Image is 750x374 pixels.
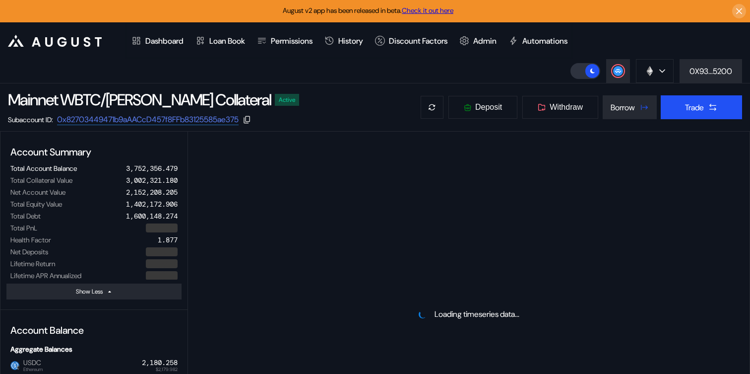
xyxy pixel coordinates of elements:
[402,6,453,15] a: Check it out here
[10,176,72,185] div: Total Collateral Value
[338,36,363,46] div: History
[126,176,178,185] div: 3,002,321.180
[611,102,635,113] div: Borrow
[10,271,81,280] div: Lifetime APR Annualized
[126,212,178,221] div: 1,600,148.274
[453,22,502,59] a: Admin
[57,114,239,125] a: 0x82703449471b9aAACcD457f8FFb83125585ae375
[6,320,182,341] div: Account Balance
[389,36,447,46] div: Discount Factors
[369,22,453,59] a: Discount Factors
[318,22,369,59] a: History
[502,22,573,59] a: Automations
[125,22,189,59] a: Dashboard
[685,102,704,113] div: Trade
[251,22,318,59] a: Permissions
[126,164,178,173] div: 3,752,356.479
[279,96,295,103] div: Active
[10,247,48,256] div: Net Deposits
[23,367,43,372] span: Ethereum
[145,36,184,46] div: Dashboard
[644,66,655,76] img: chain logo
[10,235,51,244] div: Health Factor
[76,288,103,296] div: Show Less
[448,95,518,119] button: Deposit
[271,36,312,46] div: Permissions
[10,164,77,173] div: Total Account Balance
[603,95,657,119] button: Borrow
[636,59,674,83] button: chain logo
[10,259,55,268] div: Lifetime Return
[475,103,502,112] span: Deposit
[8,89,271,110] div: Mainnet WBTC/[PERSON_NAME] Collateral
[550,103,583,112] span: Withdraw
[6,341,182,358] div: Aggregate Balances
[10,224,37,232] div: Total PnL
[435,309,519,319] div: Loading timeseries data...
[126,200,178,209] div: 1,402,172.906
[522,95,599,119] button: Withdraw
[156,367,178,372] span: $2,179.982
[418,309,427,319] img: pending
[10,200,62,209] div: Total Equity Value
[16,365,21,370] img: svg+xml,%3c
[661,95,742,119] button: Trade
[8,115,53,124] div: Subaccount ID:
[158,235,178,244] div: 1.877
[19,359,43,372] span: USDC
[680,59,742,83] button: 0X93...5200
[10,361,19,370] img: usdc.png
[6,284,182,299] button: Show Less
[10,188,65,197] div: Net Account Value
[189,22,251,59] a: Loan Book
[209,36,245,46] div: Loan Book
[10,212,41,221] div: Total Debt
[473,36,497,46] div: Admin
[522,36,567,46] div: Automations
[6,142,182,162] div: Account Summary
[689,66,732,76] div: 0X93...5200
[142,359,178,367] div: 2,180.258
[283,6,453,15] span: August v2 app has been released in beta.
[126,188,178,197] div: 2,152,208.205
